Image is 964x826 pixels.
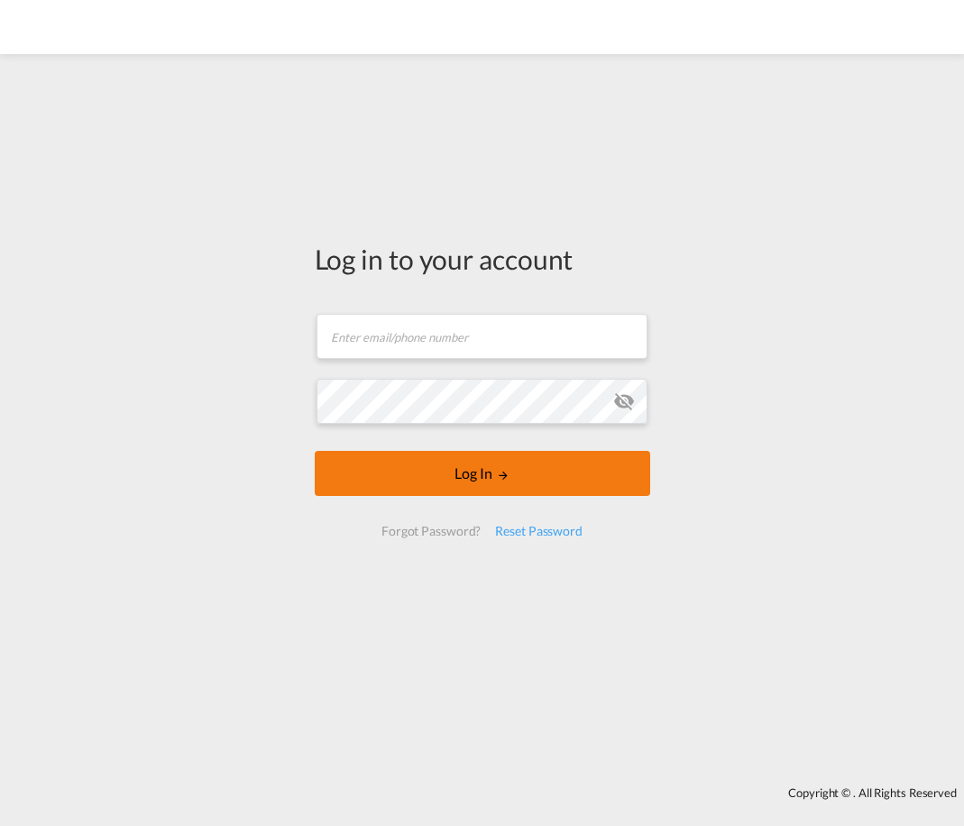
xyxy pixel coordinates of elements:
[613,390,635,412] md-icon: icon-eye-off
[374,515,488,547] div: Forgot Password?
[315,451,650,496] button: LOGIN
[317,314,647,359] input: Enter email/phone number
[315,240,650,278] div: Log in to your account
[488,515,590,547] div: Reset Password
